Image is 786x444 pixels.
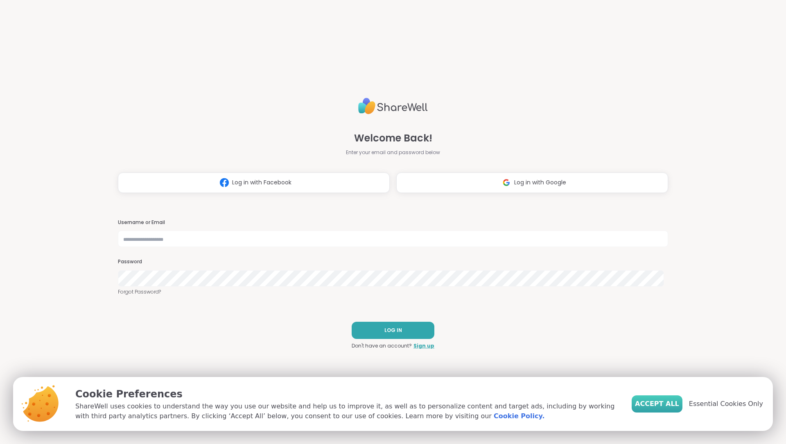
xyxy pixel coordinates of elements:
[118,219,668,226] h3: Username or Email
[358,94,428,118] img: ShareWell Logo
[396,173,668,193] button: Log in with Google
[75,387,619,401] p: Cookie Preferences
[413,342,434,350] a: Sign up
[217,175,232,190] img: ShareWell Logomark
[635,399,679,409] span: Accept All
[384,327,402,334] span: LOG IN
[118,173,390,193] button: Log in with Facebook
[75,401,619,421] p: ShareWell uses cookies to understand the way you use our website and help us to improve it, as we...
[354,131,432,146] span: Welcome Back!
[352,342,412,350] span: Don't have an account?
[494,411,544,421] a: Cookie Policy.
[346,149,440,156] span: Enter your email and password below
[118,288,668,296] a: Forgot Password?
[514,178,566,187] span: Log in with Google
[352,322,434,339] button: LOG IN
[118,258,668,265] h3: Password
[232,178,291,187] span: Log in with Facebook
[499,175,514,190] img: ShareWell Logomark
[632,395,682,413] button: Accept All
[689,399,763,409] span: Essential Cookies Only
